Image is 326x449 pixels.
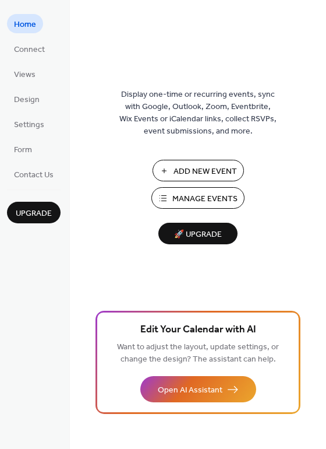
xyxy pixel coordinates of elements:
[7,202,61,223] button: Upgrade
[173,166,237,178] span: Add New Event
[7,64,42,83] a: Views
[7,139,39,159] a: Form
[14,169,54,181] span: Contact Us
[14,144,32,156] span: Form
[158,384,222,397] span: Open AI Assistant
[7,14,43,33] a: Home
[14,19,36,31] span: Home
[14,94,40,106] span: Design
[7,89,47,108] a: Design
[14,119,44,131] span: Settings
[140,322,256,338] span: Edit Your Calendar with AI
[119,89,277,138] span: Display one-time or recurring events, sync with Google, Outlook, Zoom, Eventbrite, Wix Events or ...
[151,187,245,209] button: Manage Events
[14,44,45,56] span: Connect
[165,227,231,243] span: 🚀 Upgrade
[117,339,279,367] span: Want to adjust the layout, update settings, or change the design? The assistant can help.
[140,376,256,402] button: Open AI Assistant
[158,223,238,244] button: 🚀 Upgrade
[7,114,51,134] a: Settings
[7,39,52,58] a: Connect
[14,69,36,81] span: Views
[153,160,244,181] button: Add New Event
[7,164,61,184] a: Contact Us
[172,193,238,205] span: Manage Events
[16,208,52,220] span: Upgrade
